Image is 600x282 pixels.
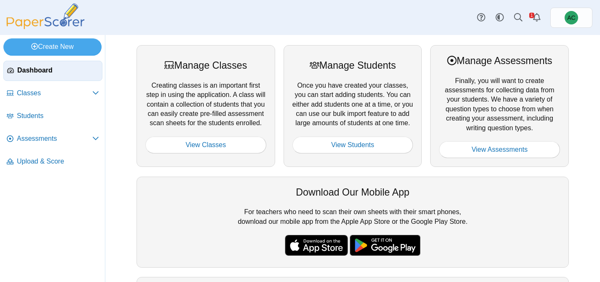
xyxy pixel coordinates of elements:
div: Creating classes is an important first step in using the application. A class will contain a coll... [137,45,275,167]
div: Manage Classes [145,59,266,72]
img: google-play-badge.png [350,235,421,256]
div: Download Our Mobile App [145,185,560,199]
div: Manage Assessments [439,54,560,67]
a: Upload & Score [3,152,102,172]
span: Students [17,111,99,121]
a: Andrew Christman [550,8,592,28]
a: View Assessments [439,141,560,158]
img: PaperScorer [3,3,88,29]
span: Classes [17,89,92,98]
span: Assessments [17,134,92,143]
a: View Classes [145,137,266,153]
a: Alerts [528,8,546,27]
a: PaperScorer [3,23,88,30]
a: Assessments [3,129,102,149]
span: Andrew Christman [565,11,578,24]
span: Andrew Christman [567,15,575,21]
img: apple-store-badge.svg [285,235,348,256]
a: Students [3,106,102,126]
span: Dashboard [17,66,99,75]
a: Classes [3,83,102,104]
a: View Students [292,137,413,153]
div: Once you have created your classes, you can start adding students. You can either add students on... [284,45,422,167]
div: Manage Students [292,59,413,72]
div: Finally, you will want to create assessments for collecting data from your students. We have a va... [430,45,569,167]
span: Upload & Score [17,157,99,166]
div: For teachers who need to scan their own sheets with their smart phones, download our mobile app f... [137,177,569,268]
a: Dashboard [3,61,102,81]
a: Create New [3,38,102,55]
